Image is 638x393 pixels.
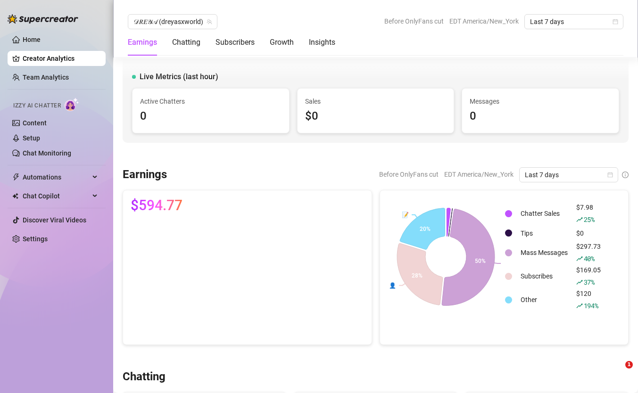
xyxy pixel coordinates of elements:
[270,37,294,48] div: Growth
[12,173,20,181] span: thunderbolt
[215,37,255,48] div: Subscribers
[23,149,71,157] a: Chat Monitoring
[13,101,61,110] span: Izzy AI Chatter
[384,14,444,28] span: Before OnlyFans cut
[517,241,572,264] td: Mass Messages
[625,361,633,368] span: 1
[525,168,613,182] span: Last 7 days
[576,241,601,264] div: $297.73
[576,265,601,287] div: $169.05
[449,14,519,28] span: EDT America/New_York
[123,167,167,182] h3: Earnings
[470,107,611,125] div: 0
[128,37,157,48] div: Earnings
[305,107,447,125] div: $0
[470,96,611,106] span: Messages
[23,216,86,224] a: Discover Viral Videos
[517,288,572,311] td: Other
[584,301,598,310] span: 194 %
[444,167,514,181] span: EDT America/New_York
[207,19,212,25] span: team
[23,134,40,142] a: Setup
[389,282,396,289] text: 👤
[576,216,583,223] span: rise
[607,172,613,178] span: calendar
[172,37,200,48] div: Chatting
[517,265,572,287] td: Subscribes
[23,119,47,127] a: Content
[309,37,335,48] div: Insights
[379,167,439,181] span: Before OnlyFans cut
[517,226,572,240] td: Tips
[8,14,78,24] img: logo-BBDzfeDw.svg
[305,96,447,106] span: Sales
[12,193,18,199] img: Chat Copilot
[622,172,629,178] span: info-circle
[23,188,90,204] span: Chat Copilot
[576,288,601,311] div: $120
[133,15,212,29] span: 𝒟𝑅𝐸𝒴𝒜 (dreyasxworld)
[576,202,601,225] div: $7.98
[123,369,166,385] h3: Chatting
[576,228,601,238] div: $0
[584,215,595,224] span: 25 %
[402,211,409,218] text: 📝
[606,361,629,384] iframe: Intercom live chat
[584,278,595,287] span: 37 %
[131,198,182,213] span: $594.77
[140,71,218,82] span: Live Metrics (last hour)
[517,202,572,225] td: Chatter Sales
[576,279,583,286] span: rise
[140,107,282,125] div: 0
[23,235,48,243] a: Settings
[23,170,90,185] span: Automations
[613,19,618,25] span: calendar
[23,51,98,66] a: Creator Analytics
[23,74,69,81] a: Team Analytics
[530,15,618,29] span: Last 7 days
[65,98,79,111] img: AI Chatter
[140,96,282,106] span: Active Chatters
[576,255,583,262] span: rise
[23,36,41,43] a: Home
[576,303,583,309] span: rise
[584,254,595,263] span: 40 %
